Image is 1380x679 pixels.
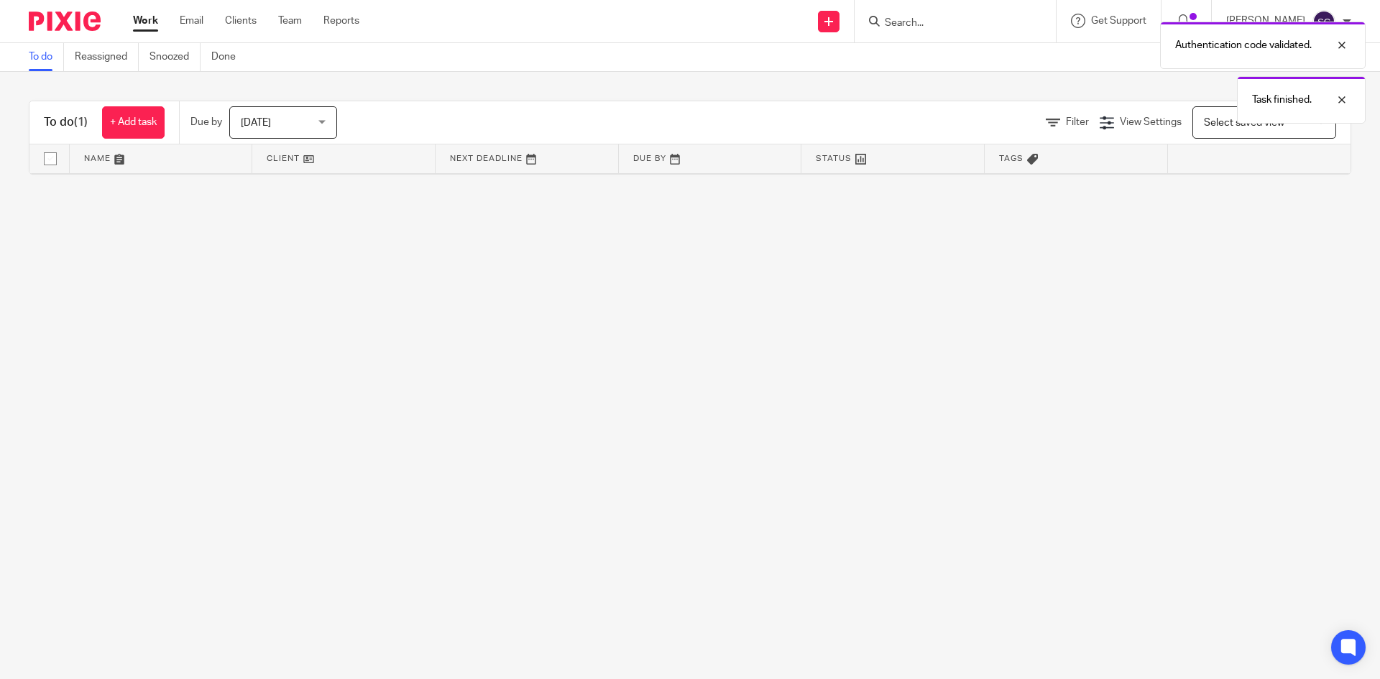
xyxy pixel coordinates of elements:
a: Snoozed [149,43,201,71]
a: Clients [225,14,257,28]
a: Work [133,14,158,28]
a: Reports [323,14,359,28]
span: (1) [74,116,88,128]
img: Pixie [29,11,101,31]
a: Done [211,43,247,71]
img: svg%3E [1312,10,1335,33]
h1: To do [44,115,88,130]
p: Due by [190,115,222,129]
span: Tags [999,154,1023,162]
a: Reassigned [75,43,139,71]
a: Team [278,14,302,28]
p: Authentication code validated. [1175,38,1312,52]
a: To do [29,43,64,71]
p: Task finished. [1252,93,1312,107]
a: Email [180,14,203,28]
a: + Add task [102,106,165,139]
span: Select saved view [1204,118,1284,128]
span: [DATE] [241,118,271,128]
